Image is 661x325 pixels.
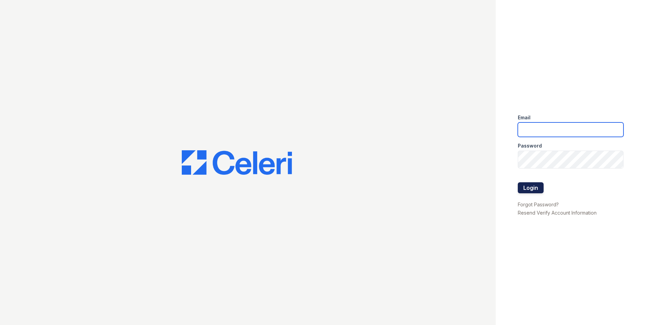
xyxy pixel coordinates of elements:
a: Forgot Password? [518,202,559,207]
a: Resend Verify Account Information [518,210,597,216]
label: Email [518,114,531,121]
label: Password [518,142,542,149]
button: Login [518,182,544,193]
img: CE_Logo_Blue-a8612792a0a2168367f1c8372b55b34899dd931a85d93a1a3d3e32e68fde9ad4.png [182,150,292,175]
